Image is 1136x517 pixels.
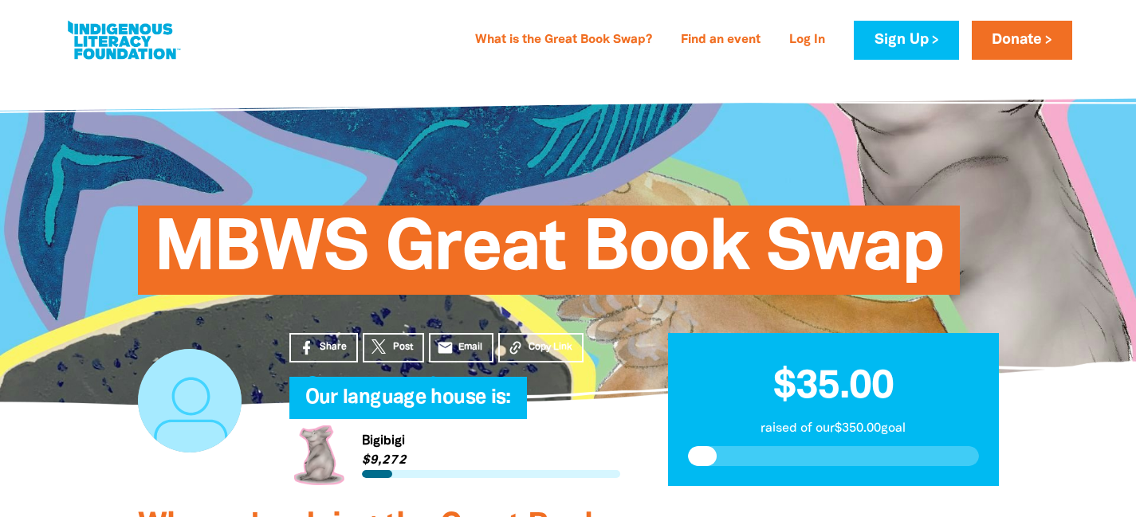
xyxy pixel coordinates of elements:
[320,340,347,354] span: Share
[671,28,770,53] a: Find an event
[305,389,511,419] span: Our language house is:
[688,419,979,438] p: raised of our $350.00 goal
[498,333,584,362] button: Copy Link
[972,21,1072,60] a: Donate
[780,28,835,53] a: Log In
[458,340,482,354] span: Email
[289,403,620,413] h6: My Team
[393,340,413,354] span: Post
[154,217,944,295] span: MBWS Great Book Swap
[529,340,572,354] span: Copy Link
[429,333,494,362] a: emailEmail
[289,333,358,362] a: Share
[466,28,662,53] a: What is the Great Book Swap?
[854,21,958,60] a: Sign Up
[437,339,454,356] i: email
[773,369,894,405] span: $35.00
[363,333,424,362] a: Post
